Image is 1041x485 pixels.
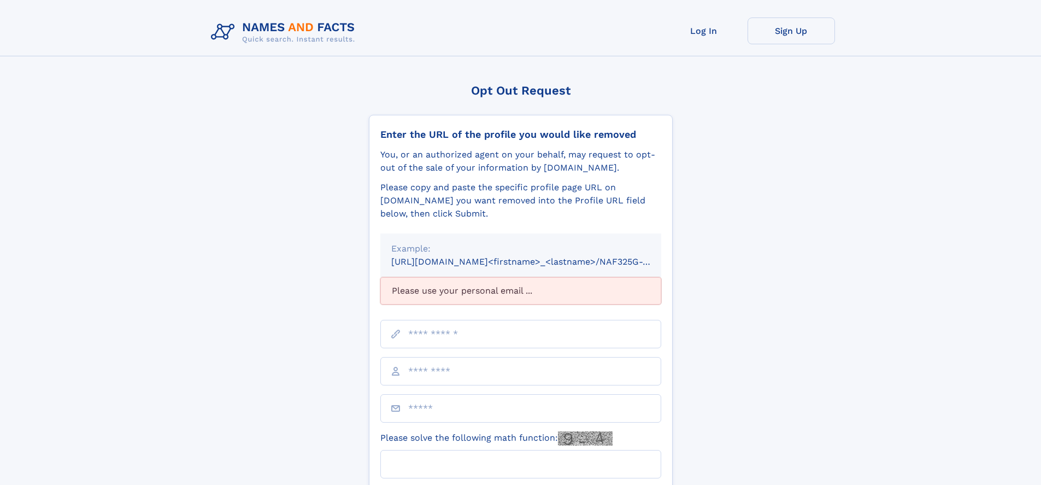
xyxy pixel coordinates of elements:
div: Enter the URL of the profile you would like removed [380,128,661,141]
div: You, or an authorized agent on your behalf, may request to opt-out of the sale of your informatio... [380,148,661,174]
div: Please copy and paste the specific profile page URL on [DOMAIN_NAME] you want removed into the Pr... [380,181,661,220]
img: Logo Names and Facts [207,17,364,47]
a: Sign Up [748,17,835,44]
div: Please use your personal email ... [380,277,661,305]
div: Example: [391,242,650,255]
div: Opt Out Request [369,84,673,97]
a: Log In [660,17,748,44]
small: [URL][DOMAIN_NAME]<firstname>_<lastname>/NAF325G-xxxxxxxx [391,256,682,267]
label: Please solve the following math function: [380,431,613,446]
